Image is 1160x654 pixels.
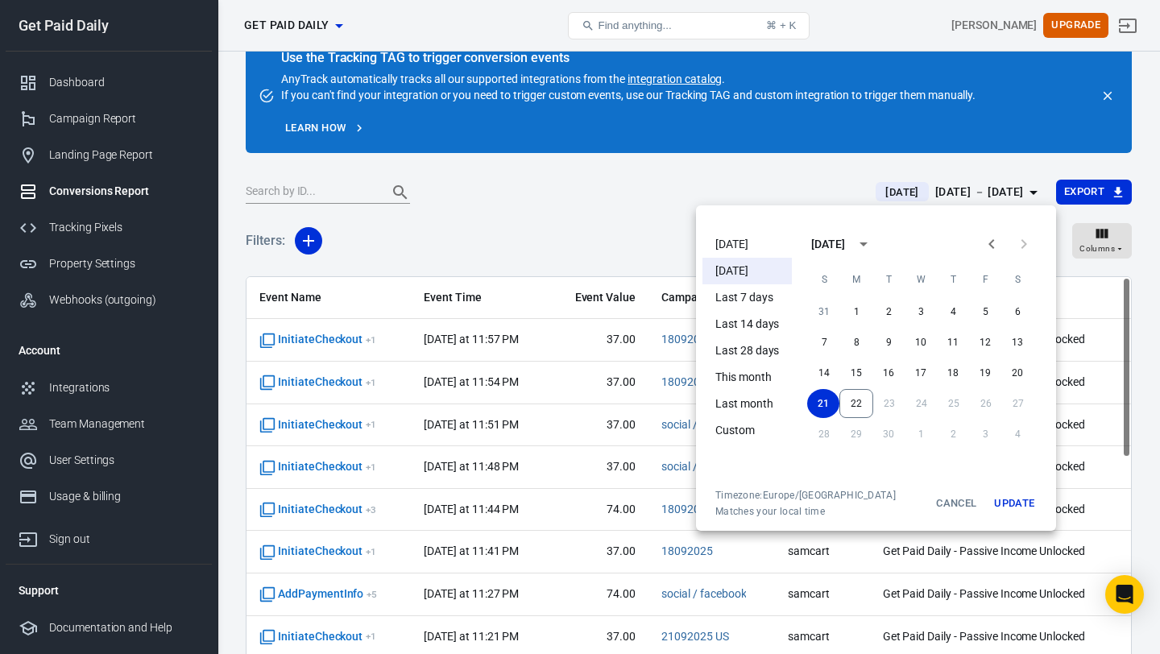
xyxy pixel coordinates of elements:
[874,263,903,296] span: Tuesday
[971,263,1000,296] span: Friday
[702,417,792,444] li: Custom
[702,258,792,284] li: [DATE]
[976,228,1008,260] button: Previous month
[808,358,840,387] button: 14
[969,297,1001,326] button: 5
[702,391,792,417] li: Last month
[872,297,905,326] button: 2
[702,364,792,391] li: This month
[905,328,937,357] button: 10
[702,231,792,258] li: [DATE]
[702,311,792,337] li: Last 14 days
[937,328,969,357] button: 11
[872,328,905,357] button: 9
[810,263,839,296] span: Sunday
[905,297,937,326] button: 3
[930,489,982,518] button: Cancel
[1001,328,1034,357] button: 13
[808,328,840,357] button: 7
[702,337,792,364] li: Last 28 days
[1003,263,1032,296] span: Saturday
[1105,575,1144,614] div: Open Intercom Messenger
[1001,358,1034,387] button: 20
[969,328,1001,357] button: 12
[905,358,937,387] button: 17
[839,389,873,418] button: 22
[1001,297,1034,326] button: 6
[872,358,905,387] button: 16
[969,358,1001,387] button: 19
[988,489,1040,518] button: Update
[850,230,877,258] button: calendar view is open, switch to year view
[937,358,969,387] button: 18
[937,297,969,326] button: 4
[842,263,871,296] span: Monday
[840,328,872,357] button: 8
[808,297,840,326] button: 31
[807,389,839,418] button: 21
[938,263,967,296] span: Thursday
[906,263,935,296] span: Wednesday
[840,297,872,326] button: 1
[811,236,845,253] div: [DATE]
[702,284,792,311] li: Last 7 days
[840,358,872,387] button: 15
[715,489,896,502] div: Timezone: Europe/[GEOGRAPHIC_DATA]
[715,505,896,518] span: Matches your local time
